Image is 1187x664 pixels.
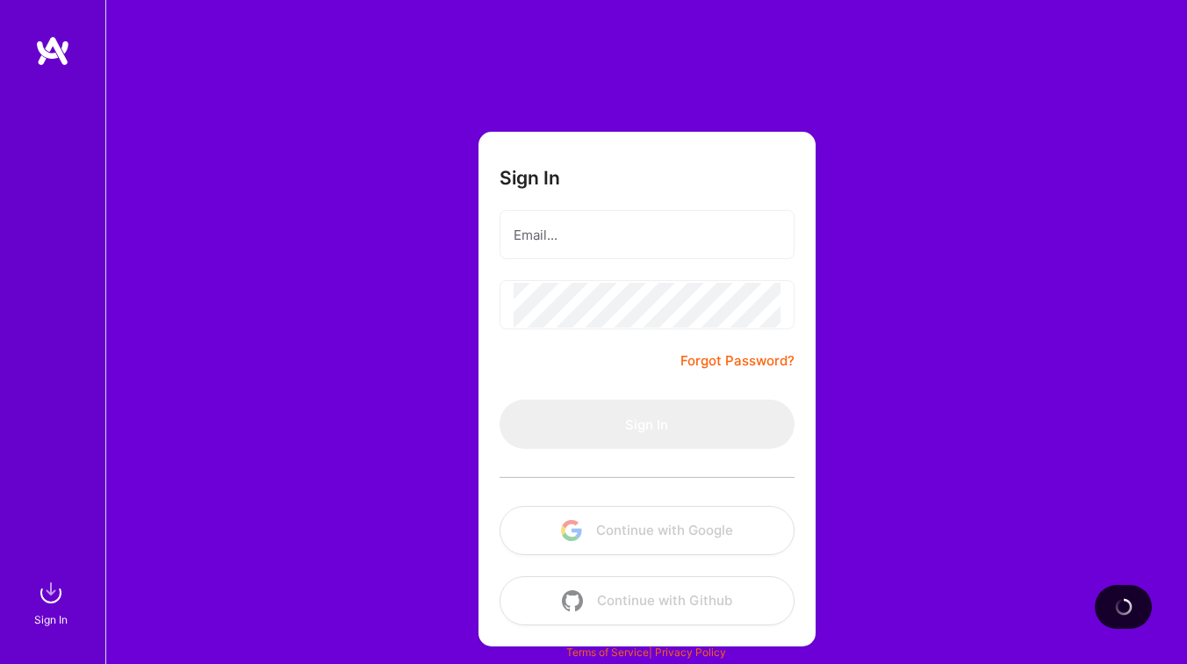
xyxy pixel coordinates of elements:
span: | [566,646,726,659]
img: icon [561,520,582,541]
button: Continue with Github [500,576,795,625]
img: loading [1115,598,1133,616]
button: Sign In [500,400,795,449]
h3: Sign In [500,167,560,189]
div: © 2025 ATeams Inc., All rights reserved. [105,611,1187,655]
div: Sign In [34,610,68,629]
img: icon [562,590,583,611]
a: sign inSign In [37,575,68,629]
a: Terms of Service [566,646,649,659]
a: Forgot Password? [680,350,795,372]
a: Privacy Policy [655,646,726,659]
button: Continue with Google [500,506,795,555]
img: sign in [33,575,68,610]
img: logo [35,35,70,67]
input: Email... [514,213,781,257]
